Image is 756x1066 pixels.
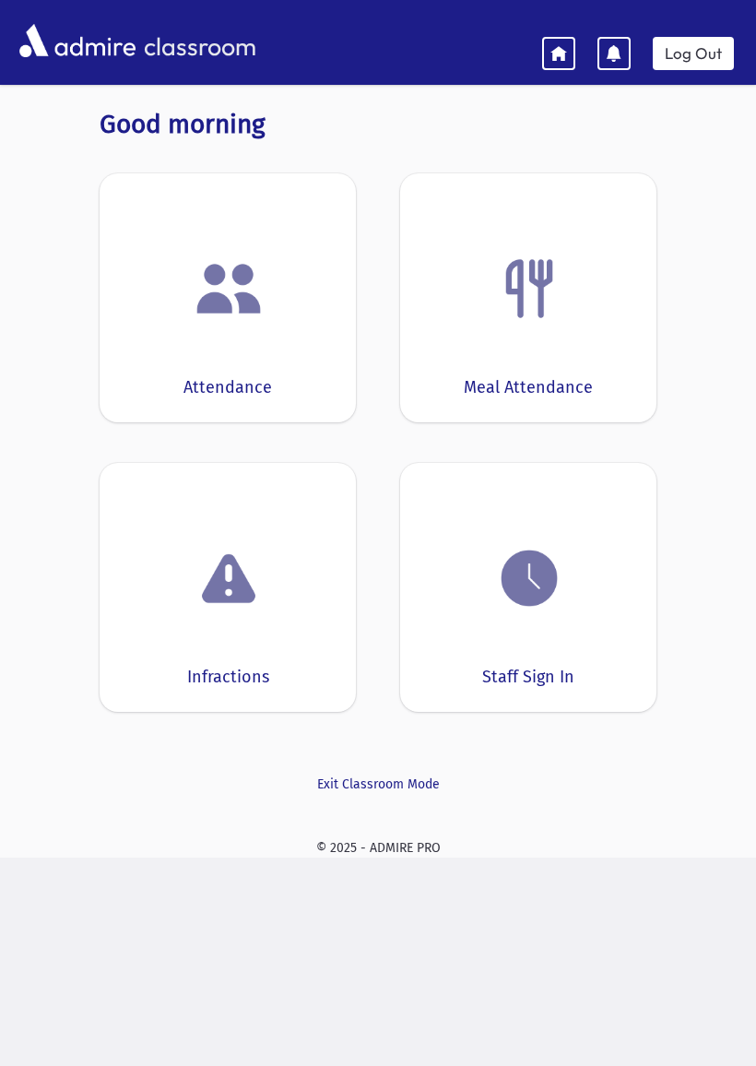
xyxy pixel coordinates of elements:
div: Attendance [183,375,272,400]
div: Meal Attendance [464,375,593,400]
img: exclamation.png [194,547,264,617]
img: Fork.png [494,254,564,324]
img: AdmirePro [15,19,140,62]
a: Exit Classroom Mode [100,775,656,794]
div: Infractions [187,665,269,690]
div: © 2025 - ADMIRE PRO [15,838,741,858]
a: Log Out [653,37,734,70]
h3: Good morning [100,109,656,140]
span: classroom [140,17,256,65]
img: clock.png [494,543,564,613]
img: users.png [194,254,264,324]
div: Staff Sign In [482,665,574,690]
